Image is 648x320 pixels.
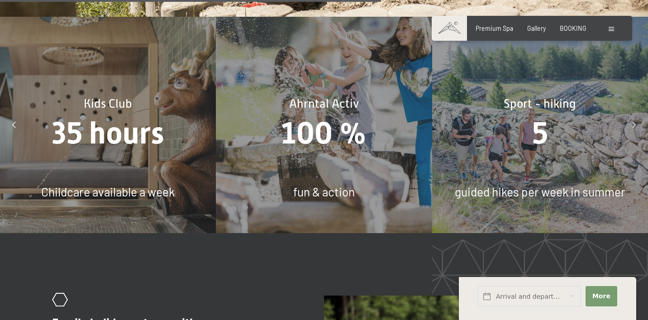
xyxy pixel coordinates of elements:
span: Kids Club [84,97,132,110]
span: fun & action [293,185,355,199]
span: 35 hours [52,115,164,151]
span: Sport - hiking [504,97,576,110]
span: Childcare available a week [41,185,175,199]
button: More [586,286,617,306]
span: More [592,292,610,301]
span: guided hikes per week in summer [455,185,625,199]
span: Ahrntal Activ [289,97,359,110]
a: Gallery [527,24,546,32]
a: BOOKING [560,24,586,32]
a: Premium Spa [476,24,513,32]
span: 5 [532,115,548,151]
span: 100 % [281,115,367,151]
